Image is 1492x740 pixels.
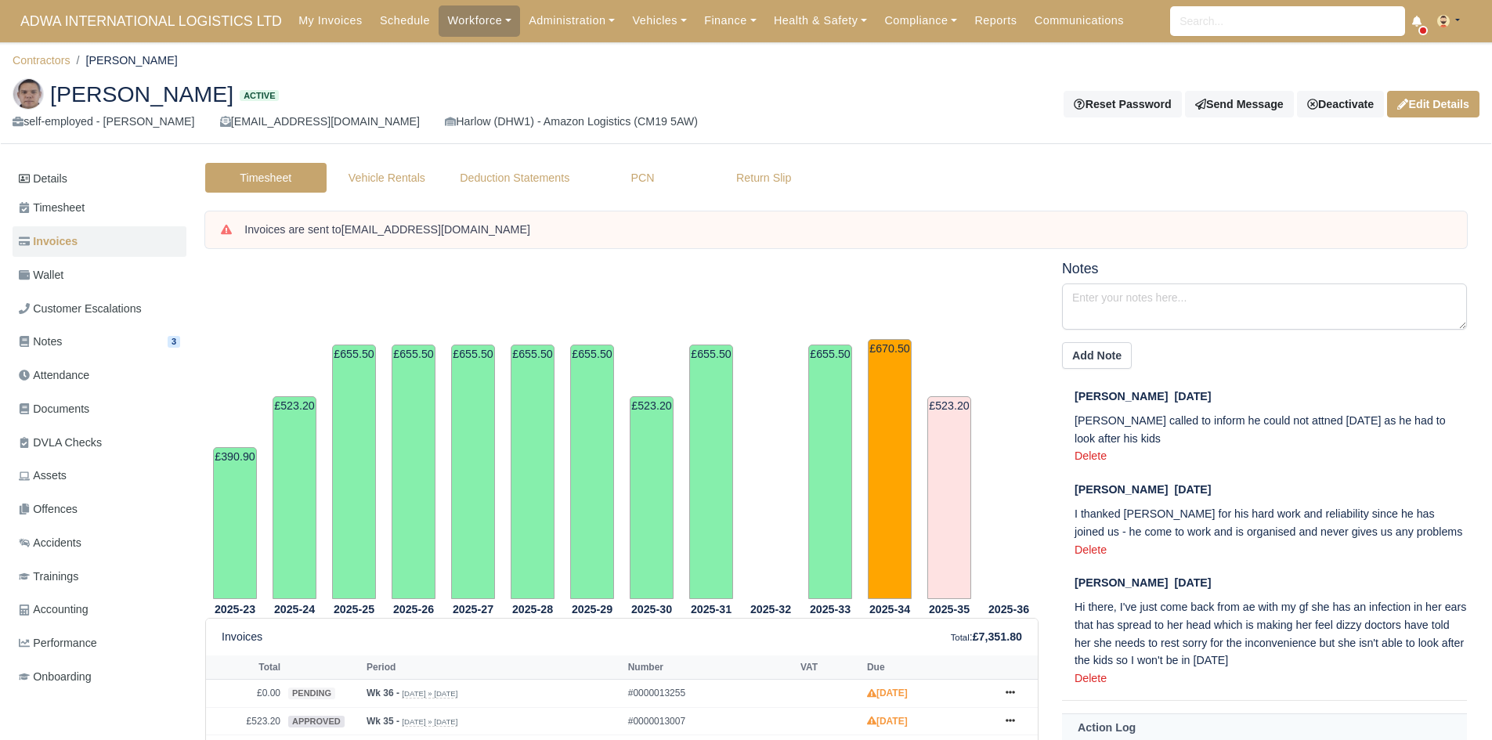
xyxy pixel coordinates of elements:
h6: Invoices [222,630,262,644]
td: £0.00 [206,680,284,708]
div: [DATE] [1075,574,1467,592]
div: Darien Smith [1,66,1491,144]
small: [DATE] » [DATE] [402,717,457,727]
button: Reset Password [1064,91,1181,117]
a: Performance [13,628,186,659]
a: Timesheet [205,163,327,193]
strong: Wk 35 - [367,716,399,727]
td: £670.50 [868,339,912,599]
td: £655.50 [451,345,495,599]
button: Add Note [1062,342,1132,369]
div: [DATE] [1075,388,1467,406]
strong: [DATE] [867,716,908,727]
a: Deduction Statements [447,163,582,193]
a: Customer Escalations [13,294,186,324]
strong: Wk 36 - [367,688,399,698]
a: Send Message [1185,91,1294,117]
a: Contractors [13,54,70,67]
a: Workforce [439,5,520,36]
span: [PERSON_NAME] [1075,390,1168,402]
td: £523.20 [206,707,284,735]
a: Return Slip [703,163,825,193]
td: #0000013255 [624,680,797,708]
a: My Invoices [290,5,371,36]
td: £655.50 [332,345,376,599]
td: £523.20 [630,396,674,599]
a: Reports [966,5,1025,36]
div: [EMAIL_ADDRESS][DOMAIN_NAME] [220,113,420,131]
th: Due [863,655,991,679]
th: 2025-32 [741,600,800,619]
a: PCN [582,163,703,193]
span: ADWA INTERNATIONAL LOGISTICS LTD [13,5,290,37]
th: Number [624,655,797,679]
p: I thanked [PERSON_NAME] for his hard work and reliability since he has joined us - he come to wor... [1075,505,1467,541]
th: 2025-23 [205,600,265,619]
td: £655.50 [570,345,614,599]
a: DVLA Checks [13,428,186,458]
th: 2025-29 [562,600,622,619]
th: 2025-24 [265,600,324,619]
span: approved [288,716,345,727]
small: Total [951,633,970,642]
div: self-employed - [PERSON_NAME] [13,113,195,131]
th: Total [206,655,284,679]
span: Timesheet [19,199,85,217]
td: £655.50 [808,345,852,599]
a: Accidents [13,528,186,558]
a: Timesheet [13,193,186,223]
span: [PERSON_NAME] [1075,483,1168,496]
a: Vehicles [623,5,695,36]
span: Attendance [19,366,89,384]
th: 2025-28 [503,600,562,619]
span: pending [288,688,335,699]
p: Hi there, I've just come back from ae with my gf she has an infection in her ears that has spread... [1075,598,1467,670]
td: £655.50 [689,345,733,599]
td: £523.20 [273,396,316,599]
a: Trainings [13,561,186,592]
th: VAT [797,655,863,679]
td: £655.50 [392,345,435,599]
a: Notes 3 [13,327,186,357]
th: 2025-33 [800,600,860,619]
div: Deactivate [1297,91,1384,117]
span: Assets [19,467,67,485]
a: Attendance [13,360,186,391]
div: Harlow (DHW1) - Amazon Logistics (CM19 5AW) [445,113,698,131]
small: [DATE] » [DATE] [402,689,457,698]
a: Assets [13,460,186,491]
span: Accounting [19,601,89,619]
th: 2025-27 [443,600,503,619]
a: Accounting [13,594,186,625]
div: : [951,628,1022,646]
strong: £7,351.80 [973,630,1022,643]
a: Onboarding [13,662,186,692]
span: Onboarding [19,668,92,686]
span: DVLA Checks [19,434,102,452]
td: £523.20 [927,396,971,599]
span: [PERSON_NAME] [50,83,233,105]
a: Offences [13,494,186,525]
a: ADWA INTERNATIONAL LOGISTICS LTD [13,6,290,37]
span: Documents [19,400,89,418]
th: 2025-26 [384,600,443,619]
span: Invoices [19,233,78,251]
span: Active [240,90,279,102]
a: Schedule [371,5,439,36]
input: Search... [1170,6,1405,36]
span: Customer Escalations [19,300,142,318]
a: Wallet [13,260,186,291]
th: 2025-34 [860,600,919,619]
a: Compliance [876,5,966,36]
span: Trainings [19,568,78,586]
a: Delete [1075,672,1107,684]
span: Wallet [19,266,63,284]
span: 3 [168,336,180,348]
a: Finance [695,5,765,36]
a: Communications [1026,5,1133,36]
h5: Notes [1062,261,1467,277]
td: #0000013007 [624,707,797,735]
span: [PERSON_NAME] [1075,576,1168,589]
strong: [EMAIL_ADDRESS][DOMAIN_NAME] [341,223,530,236]
p: [PERSON_NAME] called to inform he could not attned [DATE] as he had to look after his kids [1075,412,1467,448]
